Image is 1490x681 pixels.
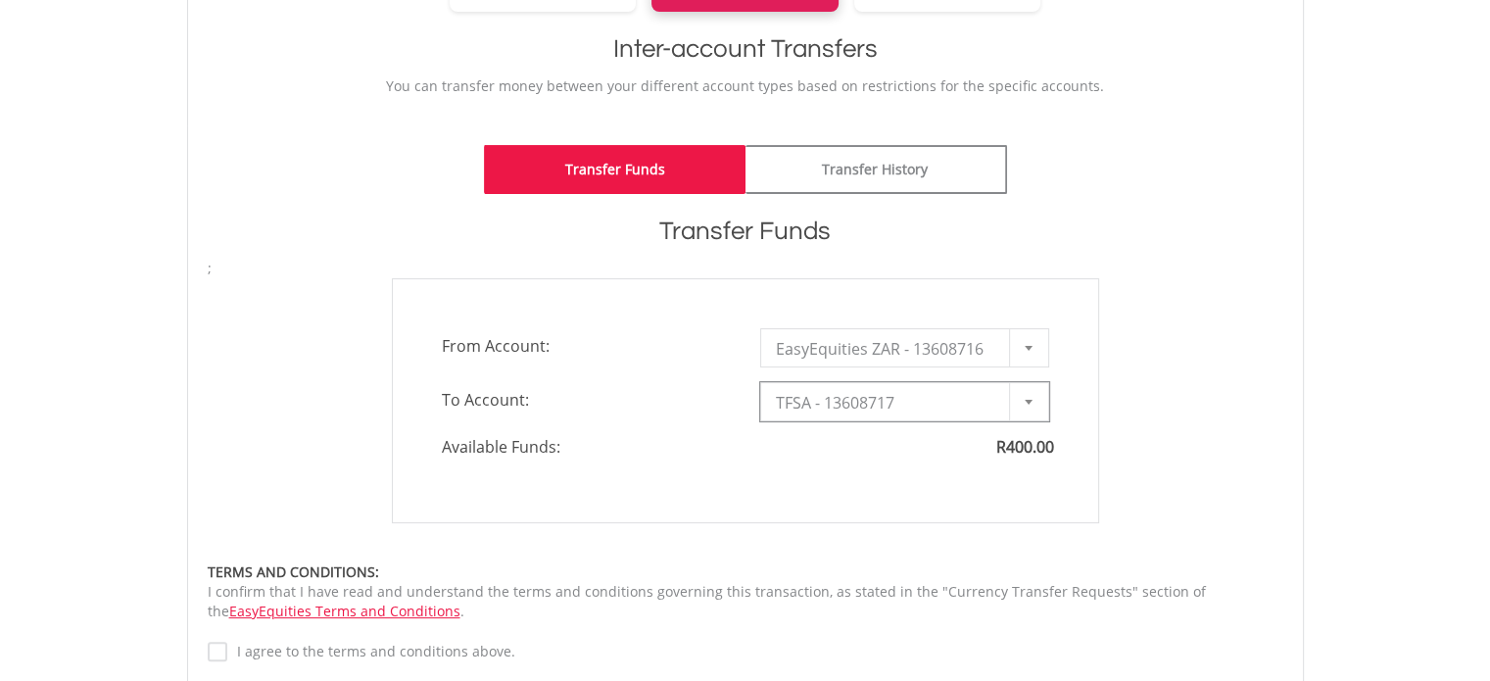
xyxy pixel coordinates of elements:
div: TERMS AND CONDITIONS: [208,562,1283,582]
span: From Account: [427,328,745,364]
span: To Account: [427,382,745,417]
h1: Transfer Funds [208,214,1283,249]
div: I confirm that I have read and understand the terms and conditions governing this transaction, as... [208,562,1283,621]
a: EasyEquities Terms and Conditions [229,602,460,620]
p: You can transfer money between your different account types based on restrictions for the specifi... [208,76,1283,96]
a: Transfer History [745,145,1007,194]
span: TFSA - 13608717 [776,383,1004,422]
h1: Inter-account Transfers [208,31,1283,67]
span: EasyEquities ZAR - 13608716 [776,329,1004,368]
span: Available Funds: [427,436,745,459]
span: R400.00 [996,436,1054,458]
label: I agree to the terms and conditions above. [227,642,515,661]
a: Transfer Funds [484,145,745,194]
